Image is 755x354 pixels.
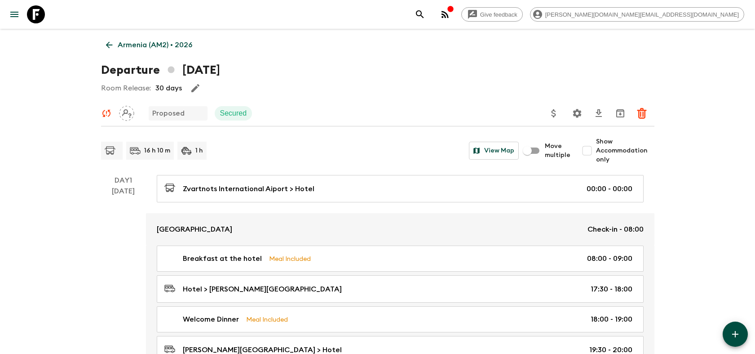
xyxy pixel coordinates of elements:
[101,108,112,119] svg: Unable to sync - Check prices and secured
[144,146,170,155] p: 16 h 10 m
[119,108,134,116] span: Assign pack leader
[183,314,239,325] p: Welcome Dinner
[469,142,519,160] button: View Map
[591,284,632,295] p: 17:30 - 18:00
[101,175,146,186] p: Day 1
[155,83,182,94] p: 30 days
[152,108,185,119] p: Proposed
[246,314,288,324] p: Meal Included
[611,104,629,122] button: Archive (Completed, Cancelled or Unsynced Departures only)
[587,253,632,264] p: 08:00 - 09:00
[183,253,262,264] p: Breakfast at the hotel
[101,36,197,54] a: Armenia (AM2) • 2026
[5,5,23,23] button: menu
[183,184,314,194] p: Zvartnots International Aiport > Hotel
[195,146,203,155] p: 1 h
[591,314,632,325] p: 18:00 - 19:00
[587,184,632,194] p: 00:00 - 00:00
[157,175,644,202] a: Zvartnots International Aiport > Hotel00:00 - 00:00
[157,306,644,332] a: Welcome DinnerMeal Included18:00 - 19:00
[269,254,311,264] p: Meal Included
[545,104,563,122] button: Update Price, Early Bird Discount and Costs
[183,284,342,295] p: Hotel > [PERSON_NAME][GEOGRAPHIC_DATA]
[590,104,608,122] button: Download CSV
[530,7,744,22] div: [PERSON_NAME][DOMAIN_NAME][EMAIL_ADDRESS][DOMAIN_NAME]
[101,61,220,79] h1: Departure [DATE]
[146,213,654,246] a: [GEOGRAPHIC_DATA]Check-in - 08:00
[475,11,522,18] span: Give feedback
[157,224,232,235] p: [GEOGRAPHIC_DATA]
[461,7,523,22] a: Give feedback
[411,5,429,23] button: search adventures
[220,108,247,119] p: Secured
[215,106,252,121] div: Secured
[568,104,586,122] button: Settings
[157,275,644,303] a: Hotel > [PERSON_NAME][GEOGRAPHIC_DATA]17:30 - 18:00
[540,11,744,18] span: [PERSON_NAME][DOMAIN_NAME][EMAIL_ADDRESS][DOMAIN_NAME]
[118,40,192,50] p: Armenia (AM2) • 2026
[633,104,651,122] button: Delete
[587,224,644,235] p: Check-in - 08:00
[157,246,644,272] a: Breakfast at the hotelMeal Included08:00 - 09:00
[545,142,571,160] span: Move multiple
[596,137,654,164] span: Show Accommodation only
[101,83,151,94] p: Room Release:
